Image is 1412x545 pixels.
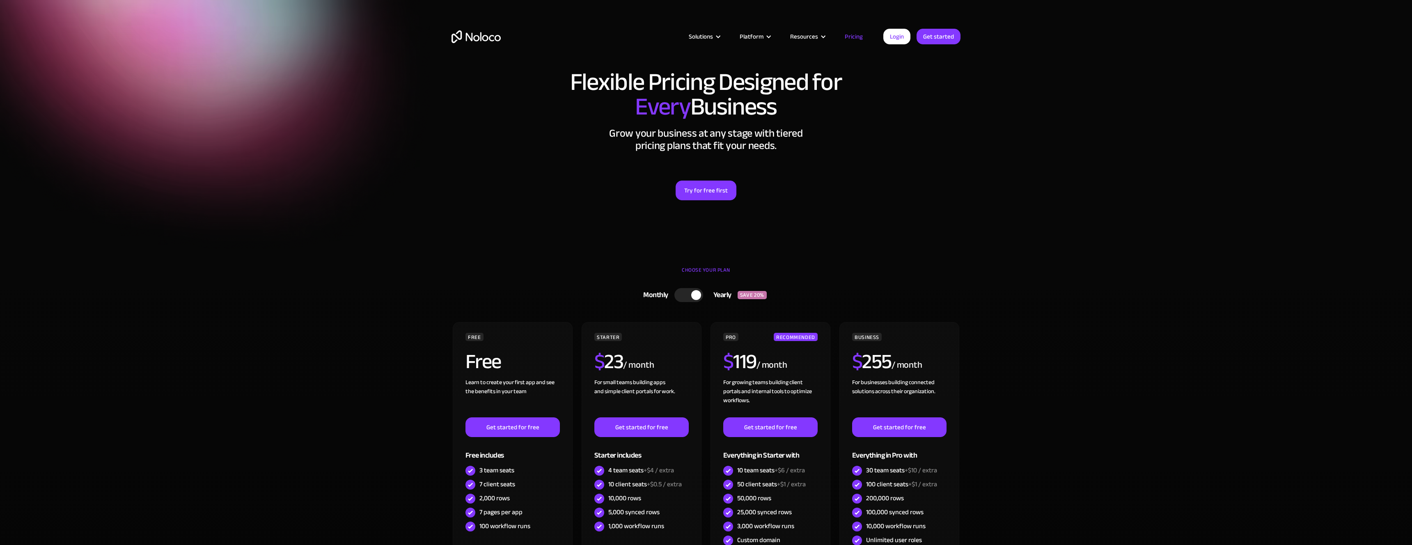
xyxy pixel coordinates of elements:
div: CHOOSE YOUR PLAN [452,264,960,284]
a: Pricing [834,31,873,42]
div: PRO [723,333,738,341]
div: 30 team seats [866,466,937,475]
div: Solutions [689,31,713,42]
div: RECOMMENDED [774,333,818,341]
div: 100,000 synced rows [866,508,924,517]
h1: Flexible Pricing Designed for Business [452,70,960,119]
div: FREE [465,333,484,341]
div: 2,000 rows [479,494,510,503]
span: +$1 / extra [777,478,806,490]
div: 200,000 rows [866,494,904,503]
div: / month [756,359,787,372]
div: 10,000 rows [608,494,641,503]
h2: 119 [723,351,756,372]
div: Learn to create your first app and see the benefits in your team ‍ [465,378,560,417]
div: Custom domain [737,536,780,545]
span: +$1 / extra [908,478,937,490]
div: Resources [780,31,834,42]
div: 25,000 synced rows [737,508,792,517]
span: +$6 / extra [775,464,805,476]
div: Platform [729,31,780,42]
div: Everything in Starter with [723,437,818,464]
div: Platform [740,31,763,42]
div: Unlimited user roles [866,536,922,545]
div: 50 client seats [737,480,806,489]
span: $ [594,342,605,381]
div: Solutions [678,31,729,42]
div: For businesses building connected solutions across their organization. ‍ [852,378,947,417]
h2: 255 [852,351,892,372]
div: 100 workflow runs [479,522,530,531]
div: 3,000 workflow runs [737,522,794,531]
div: Starter includes [594,437,689,464]
div: 4 team seats [608,466,674,475]
a: Get started for free [723,417,818,437]
a: Get started for free [852,417,947,437]
div: BUSINESS [852,333,882,341]
div: 7 client seats [479,480,515,489]
div: 100 client seats [866,480,937,489]
div: STARTER [594,333,622,341]
div: 10 team seats [737,466,805,475]
a: Login [883,29,910,44]
a: Get started for free [465,417,560,437]
div: For growing teams building client portals and internal tools to optimize workflows. [723,378,818,417]
h2: Free [465,351,501,372]
h2: 23 [594,351,623,372]
span: +$10 / extra [905,464,937,476]
div: SAVE 20% [738,291,767,299]
div: / month [892,359,922,372]
div: 1,000 workflow runs [608,522,664,531]
span: Every [635,84,690,130]
span: $ [723,342,734,381]
div: / month [623,359,654,372]
a: Get started [917,29,960,44]
div: Yearly [703,289,738,301]
span: +$0.5 / extra [647,478,682,490]
div: Free includes [465,437,560,464]
h2: Grow your business at any stage with tiered pricing plans that fit your needs. [452,127,960,152]
span: $ [852,342,862,381]
a: home [452,30,501,43]
span: +$4 / extra [644,464,674,476]
div: For small teams building apps and simple client portals for work. ‍ [594,378,689,417]
a: Try for free first [676,181,736,200]
div: 50,000 rows [737,494,771,503]
div: Resources [790,31,818,42]
div: 10,000 workflow runs [866,522,926,531]
div: 10 client seats [608,480,682,489]
div: Monthly [633,289,674,301]
a: Get started for free [594,417,689,437]
div: 3 team seats [479,466,514,475]
div: 5,000 synced rows [608,508,660,517]
div: 7 pages per app [479,508,523,517]
div: Everything in Pro with [852,437,947,464]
